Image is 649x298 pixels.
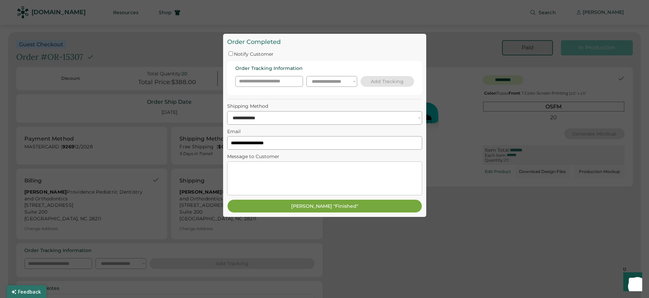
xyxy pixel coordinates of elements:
div: Message to Customer [227,154,422,159]
iframe: Front Chat [617,268,646,297]
div: Email [227,129,422,134]
button: Add Tracking [361,76,414,87]
label: Notify Customer [234,51,274,57]
div: Shipping Method [227,103,422,109]
button: [PERSON_NAME] "Finished" [227,199,422,213]
div: Order Completed [227,38,422,46]
div: Order Tracking Information [235,65,303,72]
